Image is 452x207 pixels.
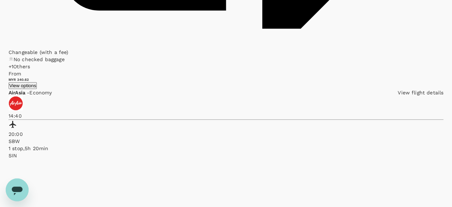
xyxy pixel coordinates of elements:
[9,71,21,77] span: From
[9,56,443,63] div: No checked baggage
[9,49,68,55] span: Changeable (with a fee)
[29,90,52,95] span: Economy
[14,56,65,62] span: No checked baggage
[9,130,443,138] p: 20:00
[9,145,443,152] div: 1 stop , 5h 20min
[9,64,13,69] span: + 1
[9,138,443,145] p: SBW
[9,90,27,95] span: AirAsia
[9,96,23,110] img: AK
[398,89,443,96] p: View flight details
[6,178,29,201] iframe: Button to launch messaging window
[13,64,30,69] span: Others
[9,112,443,119] p: 14:40
[9,63,443,70] div: +1Others
[27,90,29,95] span: -
[9,77,443,82] h6: MYR 340.62
[9,82,37,89] button: View options
[9,152,443,159] p: SIN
